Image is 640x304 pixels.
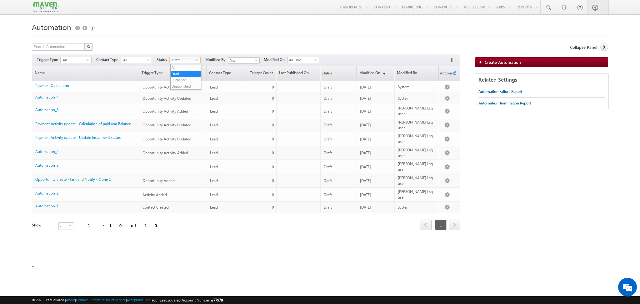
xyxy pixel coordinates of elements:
a: Name [32,66,139,81]
span: Draft [324,109,332,114]
span: Draft [324,85,332,89]
span: select [147,58,152,61]
a: Automation_4 [35,95,58,99]
span: 0 [272,205,274,210]
span: Lead [210,96,218,101]
div: _ [32,20,608,267]
a: Modified By [395,66,438,81]
span: Draft [324,150,332,155]
span: Draft [170,57,195,63]
span: 0 [272,85,274,89]
span: All [61,57,86,63]
span: All Time [287,57,317,63]
span: Status [157,57,169,63]
textarea: Type your message and hit 'Enter' [8,58,114,187]
span: Modified On [264,57,287,63]
span: Draft [324,137,332,141]
a: prev [420,220,432,230]
span: Contact Type [96,57,121,63]
a: Modified On(sorted descending) [357,66,394,81]
img: d_60004797649_company_0_60004797649 [11,33,26,41]
span: Opportunity Added [142,178,175,183]
a: Contact Type [207,66,241,81]
span: Lead [210,109,218,114]
div: System [398,96,436,101]
a: Payment Activity update - Calculation of paid and Balance [35,121,131,126]
span: select [86,58,91,61]
span: [DATE] [360,178,371,183]
span: Lead [210,85,218,89]
div: Related Settings [475,74,608,86]
span: 77978 [213,298,223,302]
div: [PERSON_NAME] Lsq user [398,147,436,159]
div: System [398,205,436,210]
span: Collapse Panel [570,44,597,50]
div: Chat with us now [32,33,105,41]
a: Payment Activity update - Update Installment status [35,135,121,140]
span: Draft [324,205,332,210]
span: Lead [210,150,218,155]
a: Terms of Service [102,298,126,302]
a: Automation Termination Report [478,98,531,109]
a: Trigger Count [241,66,276,81]
div: [PERSON_NAME] Lsq user [398,161,436,172]
a: Automation_6 [35,107,58,112]
span: 0 [272,150,274,155]
div: Minimize live chat window [102,3,117,18]
a: Contact Support [76,298,101,302]
a: next [449,220,460,230]
span: Draft [324,96,332,101]
a: Automation_1 [35,204,58,208]
span: Lead [210,205,218,210]
li: All [171,64,201,71]
span: 25 [59,223,69,230]
span: 0 [272,137,274,141]
span: Lead [210,165,218,169]
div: Show [32,222,53,228]
span: Create Automation [485,59,521,65]
span: Modified By [205,57,228,63]
span: Trigger Type [37,57,60,63]
img: Search [87,45,90,48]
span: Opportunity Activity Updated [142,96,191,101]
a: All Time [287,57,319,63]
span: Status [321,67,332,81]
a: Trigger Type [139,66,206,81]
span: [DATE] [360,137,371,141]
li: Unpublished [171,83,201,89]
li: Draft [171,71,201,77]
a: About [66,298,75,302]
div: [PERSON_NAME] Lsq user [398,119,436,131]
div: Automation Termination Report [478,100,531,106]
span: select [69,224,74,227]
a: Acceptable Use [127,298,151,302]
span: [DATE] [360,192,371,197]
span: [DATE] [360,165,371,169]
span: © 2025 LeadSquared | | | | | [32,297,223,303]
a: Automation_3 [35,163,58,168]
img: Custom Logo [32,2,58,13]
span: Lead [210,123,218,127]
span: Contact Created [142,205,169,210]
div: [PERSON_NAME] Lsq user [398,189,436,200]
span: Activity Added [142,192,167,197]
a: Automation_5 [35,149,58,154]
span: 0 [272,96,274,101]
div: [PERSON_NAME] Lsq user [398,175,436,186]
div: System [398,84,436,90]
span: [DATE] [360,96,371,101]
div: 1 - 10 of 10 [88,222,161,229]
span: 0 [272,109,274,114]
span: Lead [210,137,218,141]
span: Draft [324,123,332,127]
span: Your Leadsquared Account Number is [152,298,223,302]
span: Opportunity Activity Added [142,109,188,114]
span: [DATE] [360,109,371,114]
span: All [121,57,147,63]
span: Opportunity Activity Updated [142,123,191,127]
a: Last Published On [277,66,320,81]
span: Automation [32,22,71,32]
span: Opportunity Activity Added [142,85,188,89]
